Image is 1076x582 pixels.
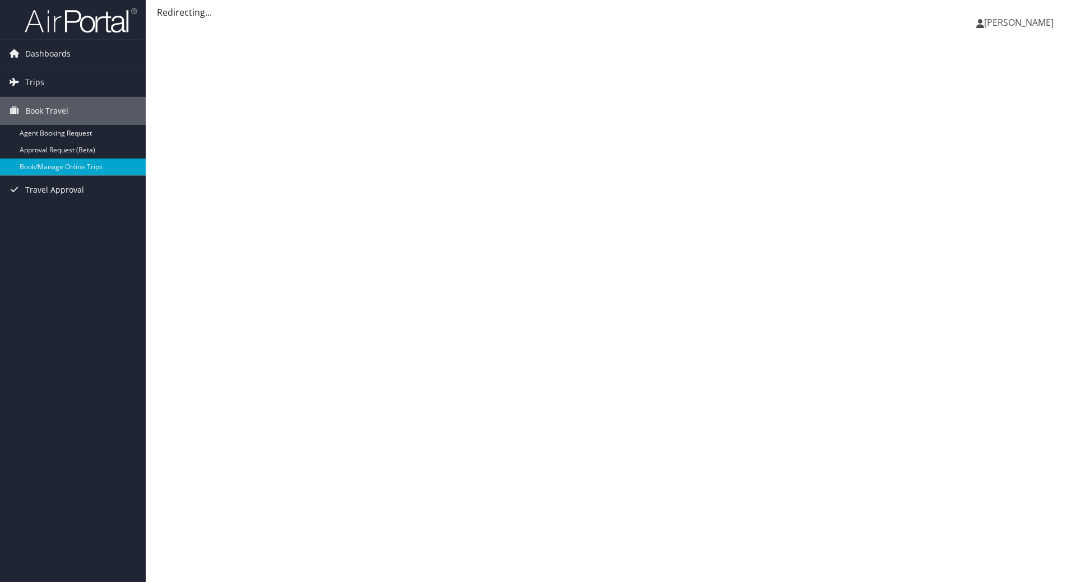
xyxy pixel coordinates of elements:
img: airportal-logo.png [25,7,137,34]
span: Book Travel [25,97,68,125]
span: Dashboards [25,40,71,68]
a: [PERSON_NAME] [976,6,1065,39]
span: Trips [25,68,44,96]
span: Travel Approval [25,176,84,204]
span: [PERSON_NAME] [984,16,1054,29]
div: Redirecting... [157,6,1065,19]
